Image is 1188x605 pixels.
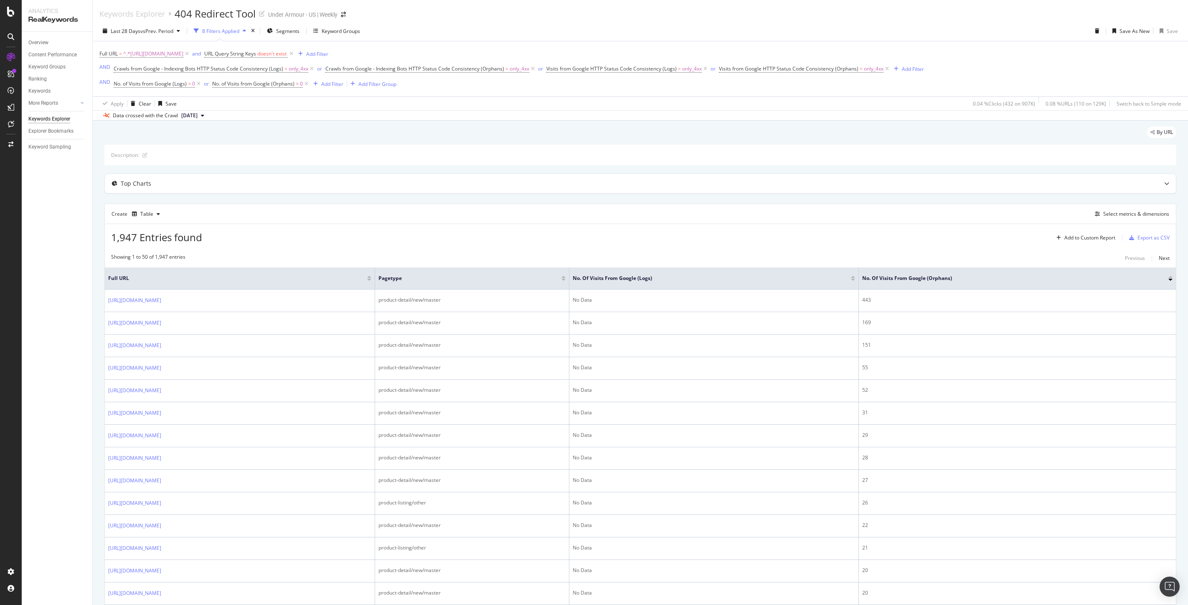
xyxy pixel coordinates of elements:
[155,97,177,110] button: Save
[284,65,287,72] span: =
[108,409,161,417] a: [URL][DOMAIN_NAME]
[573,567,855,574] div: No Data
[99,97,124,110] button: Apply
[139,100,151,107] div: Clear
[1119,28,1150,35] div: Save As New
[1064,235,1115,240] div: Add to Custom Report
[505,65,508,72] span: =
[1156,24,1178,38] button: Save
[111,230,202,244] span: 1,947 Entries found
[573,476,855,484] div: No Data
[108,544,161,552] a: [URL][DOMAIN_NAME]
[573,499,855,507] div: No Data
[192,78,195,90] span: 0
[264,24,303,38] button: Segments
[862,522,1173,529] div: 22
[99,78,110,86] button: AND
[325,65,504,72] span: Crawls from Google - Indexing Bots HTTP Status Code Consistency (Orphans)
[268,10,338,19] div: Under Armour - US | Weekly
[860,65,863,72] span: =
[306,50,328,58] div: Add Filter
[112,207,163,221] div: Create
[212,80,294,87] span: No. of Visits from Google (Orphans)
[140,212,153,217] div: Table
[317,65,322,73] button: or
[1159,255,1170,262] div: Next
[678,65,681,72] span: =
[192,50,201,58] button: and
[28,143,71,151] div: Keyword Sampling
[257,50,287,57] span: doesn't exist
[28,7,86,15] div: Analytics
[181,112,198,119] span: 2025 Aug. 21st
[28,15,86,25] div: RealKeywords
[573,409,855,416] div: No Data
[538,65,543,73] button: or
[99,9,165,18] a: Keywords Explorer
[378,386,566,394] div: product-detail/new/master
[108,589,161,597] a: [URL][DOMAIN_NAME]
[28,115,86,124] a: Keywords Explorer
[573,589,855,597] div: No Data
[862,499,1173,507] div: 26
[28,75,86,83] a: Ranking
[99,63,110,71] button: AND
[862,454,1173,461] div: 28
[378,522,566,529] div: product-detail/new/master
[1157,130,1173,135] span: By URL
[111,151,139,159] div: Description:
[378,499,566,507] div: product-listing/other
[190,24,249,38] button: 8 Filters Applied
[140,28,173,35] span: vs Prev. Period
[862,567,1173,574] div: 20
[862,341,1173,349] div: 151
[99,50,118,57] span: Full URL
[28,63,66,71] div: Keyword Groups
[321,81,343,88] div: Add Filter
[573,296,855,304] div: No Data
[28,127,86,136] a: Explorer Bookmarks
[310,24,363,38] button: Keyword Groups
[1125,255,1145,262] div: Previous
[378,476,566,484] div: product-detail/new/master
[1109,24,1150,38] button: Save As New
[573,275,838,282] span: No. of Visits from Google (Logs)
[1092,209,1169,219] button: Select metrics & dimensions
[719,65,858,72] span: Visits from Google HTTP Status Code Consistency (Orphans)
[28,38,48,47] div: Overview
[891,64,924,74] button: Add Filter
[28,99,78,108] a: More Reports
[204,50,256,57] span: URL Query String Keys
[28,99,58,108] div: More Reports
[358,81,396,88] div: Add Filter Group
[378,431,566,439] div: product-detail/new/master
[378,364,566,371] div: product-detail/new/master
[1125,253,1145,263] button: Previous
[862,319,1173,326] div: 169
[862,544,1173,552] div: 21
[111,100,124,107] div: Apply
[864,63,883,75] span: only_4xx
[28,127,74,136] div: Explorer Bookmarks
[114,80,187,87] span: No. of Visits from Google (Logs)
[108,386,161,395] a: [URL][DOMAIN_NAME]
[1046,100,1106,107] div: 0.08 % URLs ( 110 on 129K )
[1117,100,1181,107] div: Switch back to Simple mode
[119,50,122,57] span: =
[862,409,1173,416] div: 31
[108,296,161,305] a: [URL][DOMAIN_NAME]
[108,319,161,327] a: [URL][DOMAIN_NAME]
[573,319,855,326] div: No Data
[28,63,86,71] a: Keyword Groups
[113,112,178,119] div: Data crossed with the Crawl
[862,296,1173,304] div: 443
[1147,126,1176,138] div: legacy label
[165,100,177,107] div: Save
[378,296,566,304] div: product-detail/new/master
[108,499,161,507] a: [URL][DOMAIN_NAME]
[111,28,140,35] span: Last 28 Days
[862,364,1173,371] div: 55
[188,80,191,87] span: >
[573,544,855,552] div: No Data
